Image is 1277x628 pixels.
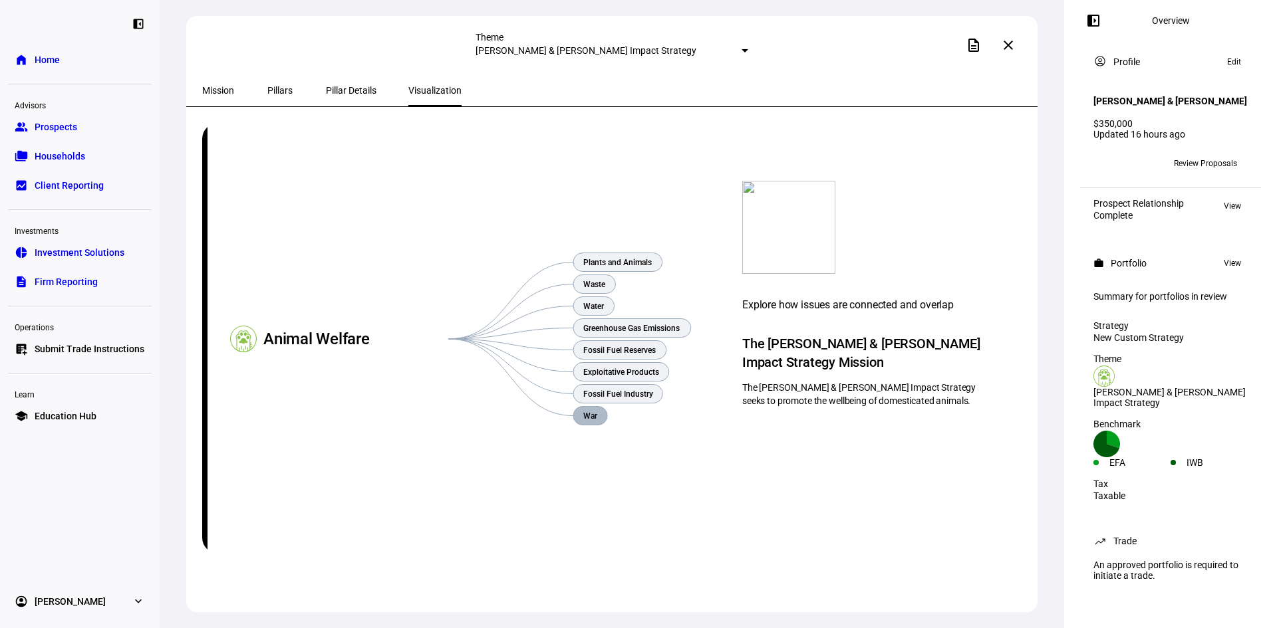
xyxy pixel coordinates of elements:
mat-icon: left_panel_open [1085,13,1101,29]
span: [PERSON_NAME] [35,595,106,608]
eth-mat-symbol: home [15,53,28,66]
button: View [1217,198,1248,214]
text: War [583,411,598,421]
eth-mat-symbol: school [15,409,28,423]
span: Firm Reporting [35,275,98,288]
span: Visualization [408,86,462,95]
span: Submit Trade Instructions [35,342,144,356]
div: [PERSON_NAME] & [PERSON_NAME] Impact Strategy [1093,387,1248,408]
eth-mat-symbol: list_alt_add [15,342,28,356]
text: Water [583,302,605,311]
div: Summary for portfolios in review [1093,291,1248,302]
eth-panel-overview-card-header: Portfolio [1093,255,1248,271]
eth-mat-symbol: left_panel_close [132,17,145,31]
mat-icon: trending_up [1093,534,1107,548]
div: EFA [1109,457,1171,468]
a: bid_landscapeClient Reporting [8,172,152,199]
span: View [1224,255,1241,271]
button: Edit [1220,54,1248,70]
a: homeHome [8,47,152,73]
div: $350,000 [1093,118,1248,129]
eth-mat-symbol: expand_more [132,595,145,608]
div: Explore how issues are connected and overlap [742,297,994,313]
text: Plants and Animals [583,258,652,267]
span: Edit [1227,54,1241,70]
mat-icon: work [1093,258,1104,268]
a: folder_copyHouseholds [8,143,152,169]
span: Prospects [35,120,77,134]
div: Investments [8,221,152,239]
div: Tax [1093,478,1248,489]
div: Operations [8,317,152,336]
div: Theme [476,32,748,43]
span: Client Reporting [35,179,104,192]
a: groupProspects [8,114,152,140]
span: Households [35,150,85,163]
span: Pillars [267,86,293,95]
button: View [1217,255,1248,271]
a: descriptionFirm Reporting [8,268,152,295]
eth-panel-overview-card-header: Profile [1093,54,1248,70]
div: Theme [1093,354,1248,364]
div: Portfolio [1111,258,1147,268]
div: Animal Welfare [263,123,448,555]
div: Taxable [1093,490,1248,501]
button: Review Proposals [1163,153,1248,174]
mat-select-trigger: [PERSON_NAME] & [PERSON_NAME] Impact Strategy [476,45,696,56]
div: Updated 16 hours ago [1093,129,1248,140]
text: Exploitative Products [583,367,659,377]
div: Learn [8,384,152,403]
eth-panel-overview-card-header: Trade [1093,533,1248,549]
eth-mat-symbol: bid_landscape [15,179,28,192]
mat-icon: close [1000,37,1016,53]
span: Home [35,53,60,66]
div: Advisors [8,95,152,114]
text: Waste [583,280,606,289]
div: The [PERSON_NAME] & [PERSON_NAME] Impact Strategy seeks to promote the wellbeing of domesticated ... [742,381,994,407]
eth-mat-symbol: pie_chart [15,246,28,259]
span: View [1224,198,1241,214]
mat-icon: description [966,37,982,53]
eth-mat-symbol: group [15,120,28,134]
img: values.svg [742,181,835,274]
text: Fossil Fuel Reserves [583,346,656,355]
div: Benchmark [1093,419,1248,429]
text: Fossil Fuel Industry [583,389,653,399]
div: Prospect Relationship [1093,198,1184,209]
span: Education Hub [35,409,96,423]
text: Greenhouse Gas Emissions [583,324,680,333]
div: Profile [1113,56,1140,67]
span: Review Proposals [1174,153,1237,174]
a: pie_chartInvestment Solutions [8,239,152,266]
div: IWB [1187,457,1248,468]
eth-mat-symbol: description [15,275,28,288]
span: Mission [202,86,234,95]
h4: [PERSON_NAME] & [PERSON_NAME] [1093,96,1247,106]
div: Strategy [1093,320,1248,331]
span: BS [1119,159,1129,168]
h2: The [PERSON_NAME] & [PERSON_NAME] Impact Strategy Mission [742,334,994,371]
img: animalWelfare.colored.svg [1093,366,1115,387]
div: New Custom Strategy [1093,332,1248,343]
eth-mat-symbol: folder_copy [15,150,28,163]
span: Investment Solutions [35,246,124,259]
mat-icon: account_circle [1093,54,1107,68]
div: Complete [1093,210,1184,221]
div: An approved portfolio is required to initiate a trade. [1085,554,1256,586]
div: Trade [1113,536,1137,546]
eth-mat-symbol: account_circle [15,595,28,608]
div: Overview [1152,15,1190,26]
span: Pillar Details [326,86,376,95]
